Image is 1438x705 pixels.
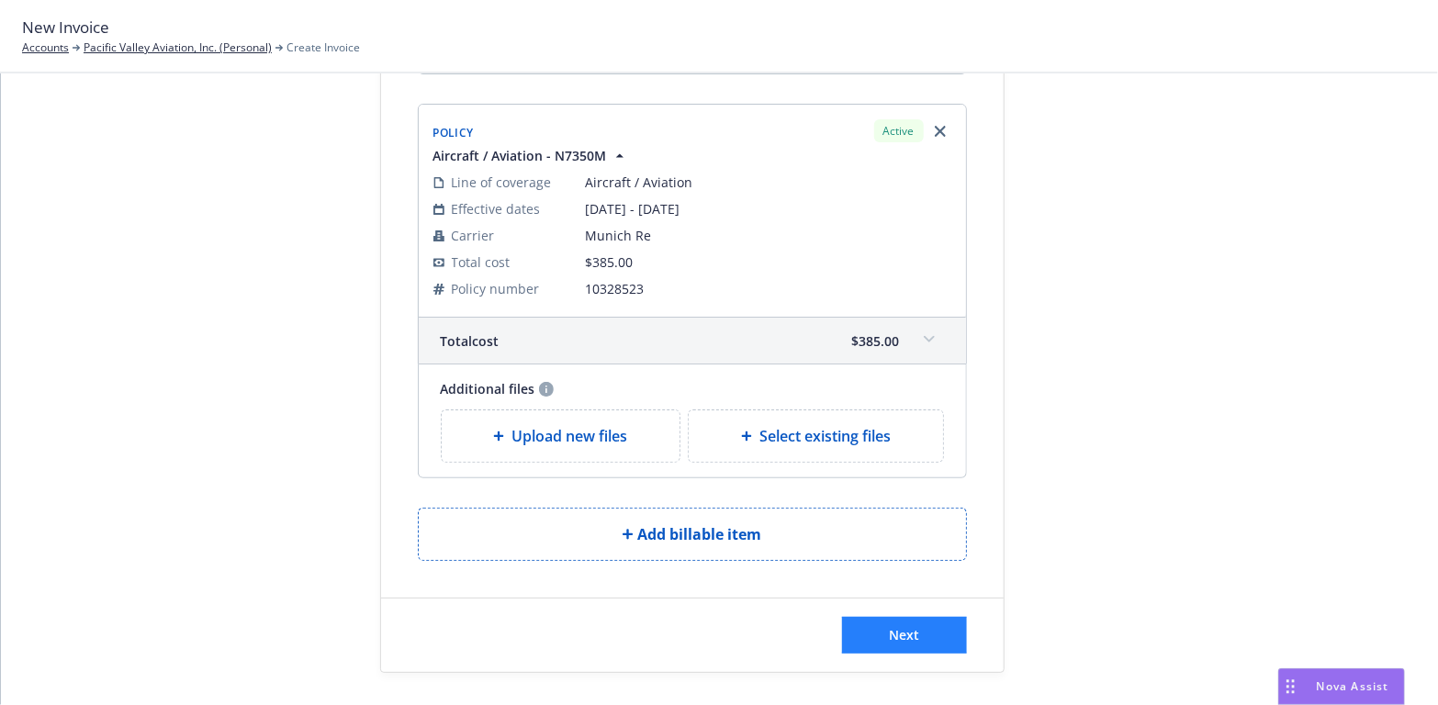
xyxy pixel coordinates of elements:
[688,409,944,463] div: Select existing files
[852,331,900,351] span: $385.00
[441,379,535,398] span: Additional files
[638,523,762,545] span: Add billable item
[586,199,951,218] span: [DATE] - [DATE]
[441,331,500,351] span: Total cost
[842,617,967,654] button: Next
[419,318,966,364] div: Totalcost$385.00
[586,173,951,192] span: Aircraft / Aviation
[586,279,951,298] span: 10328523
[759,425,891,447] span: Select existing files
[452,279,540,298] span: Policy number
[929,120,951,142] a: Remove browser
[22,39,69,56] a: Accounts
[586,253,634,271] span: $385.00
[1278,668,1405,705] button: Nova Assist
[452,173,552,192] span: Line of coverage
[452,199,541,218] span: Effective dates
[84,39,272,56] a: Pacific Valley Aviation, Inc. (Personal)
[1317,678,1389,694] span: Nova Assist
[452,226,495,245] span: Carrier
[433,125,474,140] span: Policy
[433,146,607,165] span: Aircraft / Aviation - N7350M
[452,252,511,272] span: Total cost
[286,39,360,56] span: Create Invoice
[22,16,109,39] span: New Invoice
[1279,669,1302,704] div: Drag to move
[433,146,629,165] button: Aircraft / Aviation - N7350M
[889,626,919,643] span: Next
[586,226,951,245] span: Munich Re
[418,508,967,561] button: Add billable item
[441,409,681,463] div: Upload new files
[874,119,924,142] div: Active
[511,425,627,447] span: Upload new files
